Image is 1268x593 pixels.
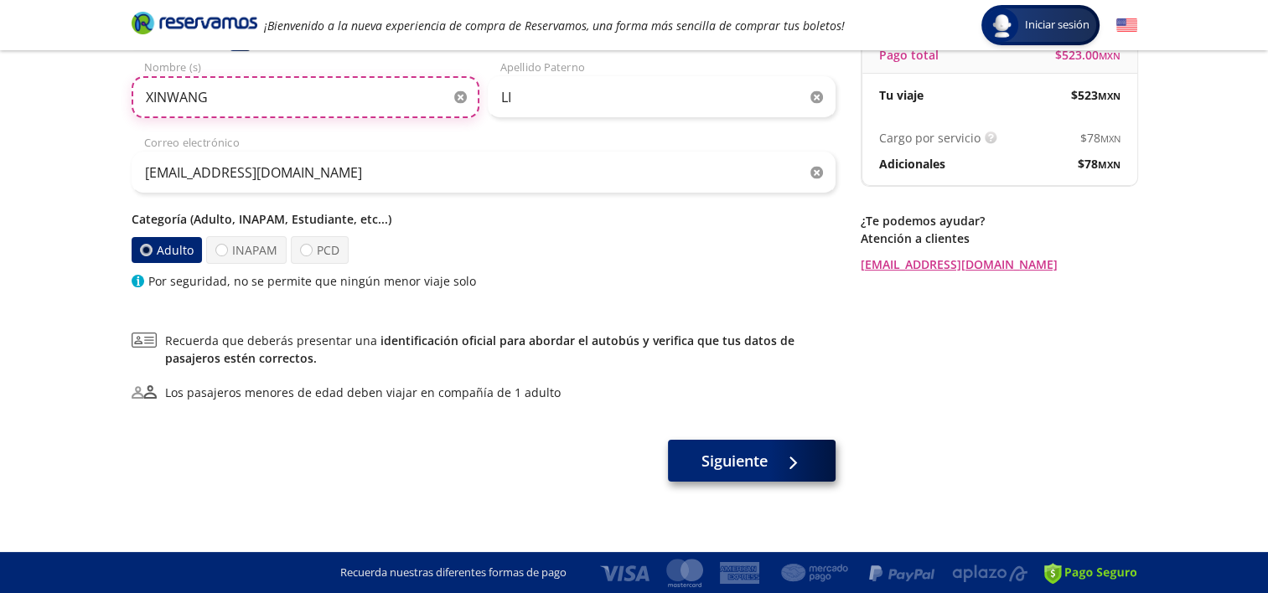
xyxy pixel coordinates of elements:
small: MXN [1100,132,1120,145]
p: Adicionales [879,155,945,173]
p: Cargo por servicio [879,129,981,147]
p: Categoría (Adulto, INAPAM, Estudiante, etc...) [132,210,836,228]
span: Recuerda que deberás presentar una [165,332,836,367]
small: MXN [1098,90,1120,102]
span: $ 78 [1078,155,1120,173]
p: Recuerda nuestras diferentes formas de pago [340,565,567,581]
p: Tu viaje [879,86,924,104]
i: Brand Logo [132,10,257,35]
p: ¿Te podemos ayudar? [861,212,1137,229]
input: Correo electrónico [132,152,836,193]
a: identificación oficial para abordar el autobús y verifica que tus datos de pasajeros estén correc... [165,333,794,366]
small: MXN [1099,49,1120,62]
a: Brand Logo [132,10,257,40]
label: Adulto [131,237,202,263]
label: PCD [291,236,349,264]
span: $ 523.00 [1055,46,1120,64]
span: $ 523 [1071,86,1120,104]
span: $ 78 [1080,129,1120,147]
button: English [1116,15,1137,36]
span: Iniciar sesión [1018,17,1096,34]
label: INAPAM [206,236,287,264]
div: Los pasajeros menores de edad deben viajar en compañía de 1 adulto [165,384,561,401]
span: Siguiente [701,450,768,472]
em: ¡Bienvenido a la nueva experiencia de compra de Reservamos, una forma más sencilla de comprar tus... [264,18,845,34]
p: Pago total [879,46,939,64]
input: Apellido Paterno [488,76,836,118]
p: Atención a clientes [861,229,1137,247]
small: MXN [1098,158,1120,171]
button: Siguiente [668,440,836,482]
input: Nombre (s) [132,76,479,118]
a: [EMAIL_ADDRESS][DOMAIN_NAME] [861,255,1137,273]
p: Por seguridad, no se permite que ningún menor viaje solo [148,272,476,290]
